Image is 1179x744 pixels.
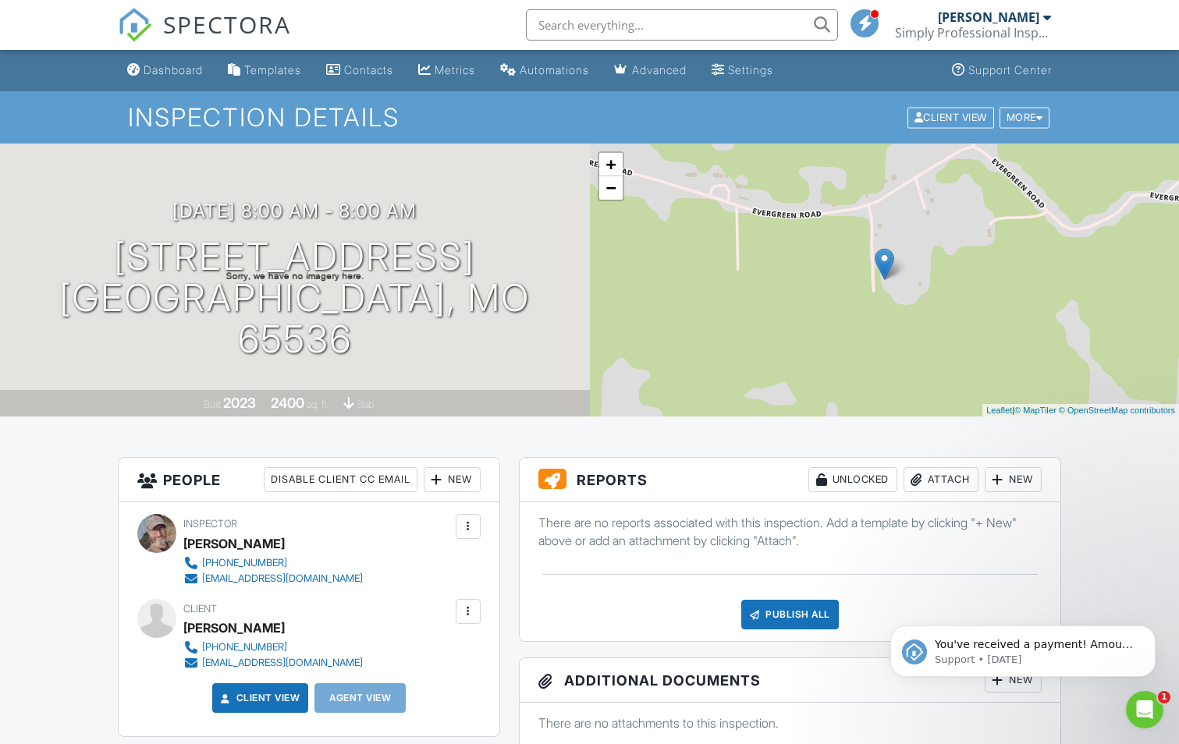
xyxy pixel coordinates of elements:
a: [PHONE_NUMBER] [183,555,363,571]
div: 2400 [271,395,304,411]
div: New [424,467,481,492]
a: © OpenStreetMap contributors [1059,406,1175,415]
a: Metrics [412,56,481,85]
a: Contacts [320,56,400,85]
h3: [DATE] 8:00 am - 8:00 am [172,200,417,221]
iframe: Intercom notifications message [867,593,1179,702]
h3: People [119,458,499,502]
div: Unlocked [808,467,897,492]
a: © MapTiler [1014,406,1056,415]
a: Client View [906,111,998,122]
p: There are no attachments to this inspection. [538,714,1042,732]
a: Advanced [608,56,693,85]
h3: Additional Documents [520,658,1060,703]
a: Zoom out [599,176,623,200]
a: Dashboard [121,56,209,85]
span: Client [183,603,217,615]
h3: Reports [520,458,1060,502]
span: sq. ft. [307,399,328,410]
input: Search everything... [526,9,838,41]
div: Attach [904,467,978,492]
div: Client View [907,107,994,128]
div: New [985,467,1042,492]
a: Zoom in [599,153,623,176]
div: [PHONE_NUMBER] [202,557,287,569]
div: Settings [728,63,773,76]
div: Publish All [741,600,839,629]
p: There are no reports associated with this inspection. Add a template by clicking "+ New" above or... [538,514,1042,549]
a: Templates [222,56,307,85]
div: Contacts [344,63,393,76]
a: SPECTORA [118,21,291,54]
span: Built [204,399,221,410]
a: [PHONE_NUMBER] [183,639,363,655]
h1: Inspection Details [128,104,1051,131]
div: Metrics [435,63,475,76]
div: [PERSON_NAME] [183,532,285,555]
div: [EMAIL_ADDRESS][DOMAIN_NAME] [202,657,363,669]
div: Simply Professional Inspections [895,25,1051,41]
div: Advanced [632,63,687,76]
h1: [STREET_ADDRESS] [GEOGRAPHIC_DATA], MO 65536 [25,236,565,360]
div: | [982,404,1179,417]
div: More [1000,107,1050,128]
span: SPECTORA [163,8,291,41]
div: 2023 [223,395,256,411]
span: slab [357,399,374,410]
div: [PHONE_NUMBER] [202,641,287,654]
a: Client View [218,690,300,706]
div: [PERSON_NAME] [938,9,1039,25]
img: The Best Home Inspection Software - Spectora [118,8,152,42]
a: [EMAIL_ADDRESS][DOMAIN_NAME] [183,655,363,671]
span: Inspector [183,518,237,530]
div: Templates [244,63,301,76]
div: [PERSON_NAME] [183,616,285,639]
iframe: Intercom live chat [1126,691,1163,728]
a: Automations (Basic) [494,56,595,85]
div: [EMAIL_ADDRESS][DOMAIN_NAME] [202,572,363,585]
a: [EMAIL_ADDRESS][DOMAIN_NAME] [183,571,363,586]
div: Automations [520,63,589,76]
div: Support Center [968,63,1052,76]
a: Support Center [946,56,1058,85]
div: Dashboard [144,63,203,76]
a: Leaflet [986,406,1012,415]
span: 1 [1158,691,1170,703]
div: Disable Client CC Email [264,467,417,492]
a: Settings [705,56,779,85]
